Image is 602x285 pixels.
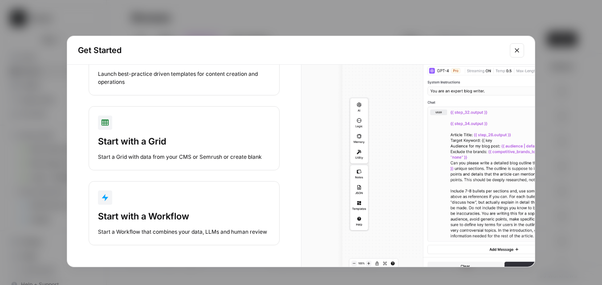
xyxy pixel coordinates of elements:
button: Start with a GridStart a Grid with data from your CMS or Semrush or create blank [89,106,280,170]
div: Launch best-practice driven templates for content creation and operations [98,70,270,86]
button: Start with a WorkflowStart a Workflow that combines your data, LLMs and human review [89,181,280,245]
div: Start a Workflow that combines your data, LLMs and human review [98,228,270,236]
button: Close modal [510,43,524,58]
div: Start a Grid with data from your CMS or Semrush or create blank [98,153,270,161]
h2: Get Started [78,44,504,57]
div: Start with a Grid [98,135,270,148]
div: Start with a Workflow [98,210,270,223]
